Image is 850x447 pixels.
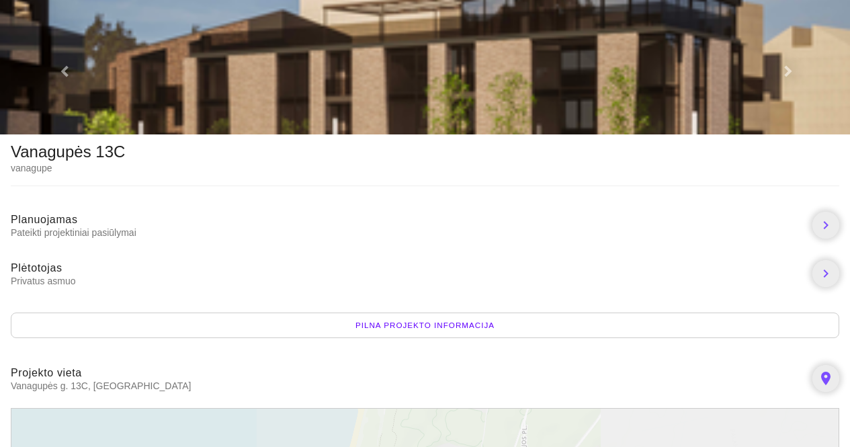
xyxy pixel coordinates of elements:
a: place [812,365,839,392]
i: place [818,370,834,387]
span: Plėtotojas [11,262,62,274]
div: Vanagupės 13C [11,145,125,159]
i: chevron_right [818,266,834,282]
div: Pilna projekto informacija [11,313,839,338]
span: Projekto vieta [11,367,82,378]
span: Privatus asmuo [11,275,802,287]
div: vanagupe [11,161,125,175]
span: Pateikti projektiniai pasiūlymai [11,227,802,239]
a: chevron_right [812,212,839,239]
span: Vanagupės g. 13C, [GEOGRAPHIC_DATA] [11,380,802,392]
i: chevron_right [818,217,834,233]
a: chevron_right [812,260,839,287]
span: Planuojamas [11,214,78,225]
